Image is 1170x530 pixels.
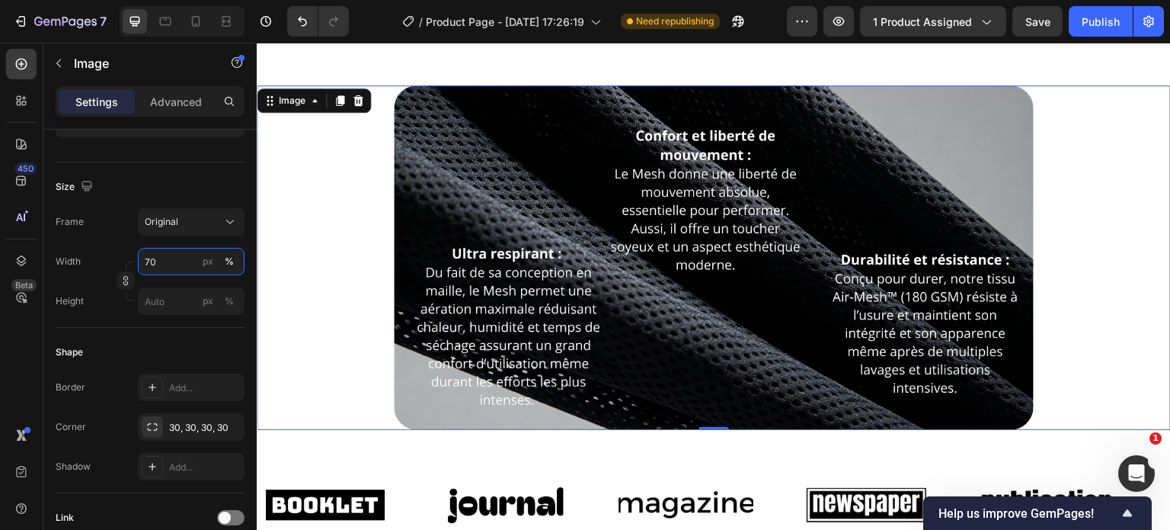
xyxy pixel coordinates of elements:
label: Frame [56,215,84,229]
div: % [225,294,234,308]
div: Undo/Redo [287,6,349,37]
img: Alt image [362,434,497,491]
span: Save [1025,15,1050,28]
input: px% [138,287,245,315]
span: 1 product assigned [873,14,972,30]
button: % [199,252,217,271]
img: Alt image [542,434,677,491]
span: Need republishing [636,14,714,28]
div: Shadow [56,460,91,474]
button: Show survey - Help us improve GemPages! [938,504,1136,522]
button: px [220,252,238,271]
div: 450 [14,162,37,175]
p: 7 [100,12,107,31]
span: Original [145,215,178,229]
span: Product Page - [DATE] 17:26:19 [426,14,584,30]
button: Original [138,208,245,236]
div: px [203,255,213,268]
div: Corner [56,420,86,434]
img: Alt image [181,434,316,491]
button: Publish [1069,6,1133,37]
button: 7 [6,6,113,37]
img: Alt image [723,434,858,491]
div: px [203,294,213,308]
span: 1 [1149,432,1162,445]
span: Help us improve GemPages! [938,506,1118,521]
label: Height [56,294,84,308]
button: 1 product assigned [860,6,1006,37]
div: 30, 30, 30, 30 [169,421,241,435]
div: % [225,255,234,268]
div: Publish [1082,14,1120,30]
p: Advanced [150,94,202,110]
button: Save [1012,6,1063,37]
div: Size [56,177,96,198]
p: Settings [75,94,118,110]
p: Image [74,54,203,72]
div: Add... [169,461,241,474]
button: % [199,292,217,310]
button: px [220,292,238,310]
div: Beta [11,279,37,291]
iframe: Design area [257,43,1170,530]
div: Border [56,381,85,394]
img: Alt image [1,434,136,491]
span: / [419,14,423,30]
iframe: Intercom live chat [1118,455,1155,492]
div: Link [56,511,74,525]
div: Add... [169,381,241,395]
div: Shape [56,345,83,359]
label: Width [56,255,81,268]
input: px% [138,248,245,275]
